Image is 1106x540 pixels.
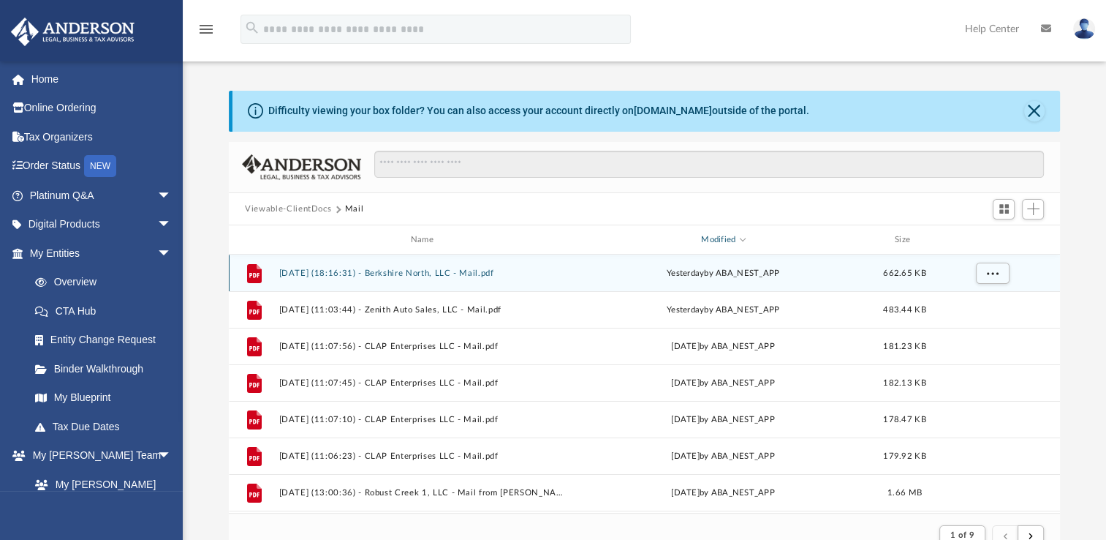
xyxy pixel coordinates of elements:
span: 1 of 9 [950,531,974,539]
i: search [244,20,260,36]
button: Mail [345,203,364,216]
div: [DATE] by ABA_NEST_APP [577,487,869,500]
span: 662.65 KB [883,269,925,277]
a: Order StatusNEW [10,151,194,181]
div: [DATE] by ABA_NEST_APP [577,413,869,427]
button: Viewable-ClientDocs [245,203,331,216]
div: by ABA_NEST_APP [577,304,869,317]
div: Name [279,233,571,247]
a: Platinum Q&Aarrow_drop_down [10,181,194,210]
img: Anderson Advisors Platinum Portal [7,18,139,46]
span: 182.13 KB [883,379,925,387]
button: [DATE] (11:03:44) - Zenith Auto Sales, LLC - Mail.pdf [279,305,571,315]
button: Add [1022,199,1044,220]
button: [DATE] (11:07:10) - CLAP Enterprises LLC - Mail.pdf [279,415,571,424]
button: Switch to Grid View [993,199,1015,220]
a: My Entitiesarrow_drop_down [10,239,194,268]
a: Online Ordering [10,94,194,123]
span: 483.44 KB [883,306,925,314]
span: 1.66 MB [887,489,922,497]
input: Search files and folders [374,151,1044,179]
a: Entity Change Request [20,326,194,355]
a: My [PERSON_NAME] Teamarrow_drop_down [10,441,186,470]
button: Close [1024,101,1045,121]
button: [DATE] (18:16:31) - Berkshire North, LLC - Mail.pdf [279,269,571,278]
div: grid [229,255,1060,513]
span: yesterday [667,269,704,277]
a: My [PERSON_NAME] Team [20,470,179,517]
span: yesterday [667,306,704,314]
button: More options [976,263,1010,285]
span: 179.92 KB [883,452,925,460]
div: [DATE] by ABA_NEST_APP [577,340,869,353]
button: [DATE] (11:06:23) - CLAP Enterprises LLC - Mail.pdf [279,451,571,461]
a: Binder Walkthrough [20,354,194,383]
span: 178.47 KB [883,416,925,424]
a: menu [197,28,215,38]
a: Home [10,64,194,94]
a: [DOMAIN_NAME] [634,105,712,116]
a: Tax Organizers [10,122,194,151]
div: by ABA_NEST_APP [577,267,869,280]
i: menu [197,20,215,38]
div: Modified [577,233,869,247]
a: Digital Productsarrow_drop_down [10,210,194,239]
a: CTA Hub [20,296,194,326]
div: id [940,233,1042,247]
span: arrow_drop_down [157,239,186,269]
div: [DATE] by ABA_NEST_APP [577,377,869,390]
div: Size [876,233,934,247]
button: [DATE] (11:07:45) - CLAP Enterprises LLC - Mail.pdf [279,378,571,388]
span: arrow_drop_down [157,441,186,471]
span: 181.23 KB [883,342,925,350]
div: id [235,233,272,247]
div: Difficulty viewing your box folder? You can also access your account directly on outside of the p... [268,103,809,119]
div: [DATE] by ABA_NEST_APP [577,450,869,463]
a: My Blueprint [20,383,186,413]
img: User Pic [1073,18,1095,40]
div: NEW [84,155,116,177]
span: arrow_drop_down [157,210,186,240]
button: [DATE] (11:07:56) - CLAP Enterprises LLC - Mail.pdf [279,342,571,351]
a: Tax Due Dates [20,412,194,441]
button: [DATE] (13:00:36) - Robust Creek 1, LLC - Mail from [PERSON_NAME].pdf [279,488,571,498]
a: Overview [20,268,194,297]
span: arrow_drop_down [157,181,186,211]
